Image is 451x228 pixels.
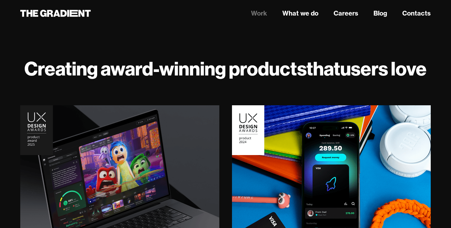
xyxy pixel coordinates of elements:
a: Contacts [402,9,431,18]
strong: that [306,56,340,81]
a: Careers [334,9,358,18]
a: What we do [282,9,318,18]
h1: Creating award-winning products users love [20,57,431,80]
a: Blog [373,9,387,18]
a: Work [251,9,267,18]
